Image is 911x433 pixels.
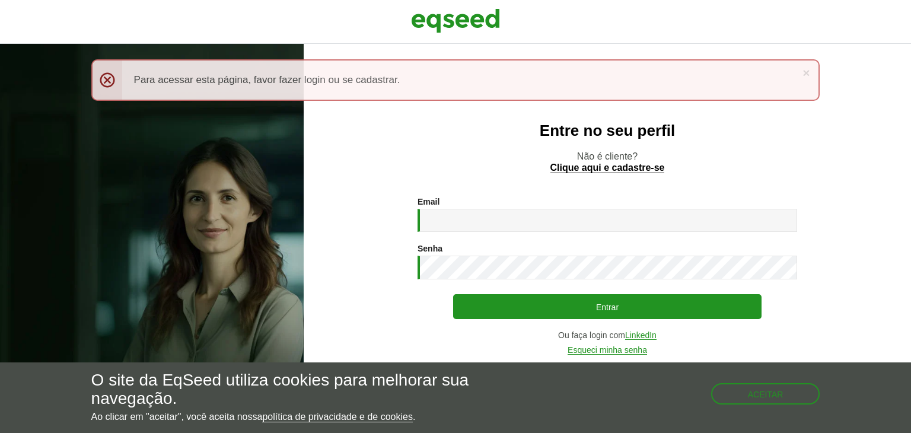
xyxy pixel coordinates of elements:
[327,122,887,139] h2: Entre no seu perfil
[711,383,820,405] button: Aceitar
[411,6,500,36] img: EqSeed Logo
[418,198,439,206] label: Email
[91,411,528,422] p: Ao clicar em "aceitar", você aceita nossa .
[568,346,647,355] a: Esqueci minha senha
[418,331,797,340] div: Ou faça login com
[327,151,887,173] p: Não é cliente?
[262,412,413,422] a: política de privacidade e de cookies
[453,294,762,319] button: Entrar
[550,163,665,173] a: Clique aqui e cadastre-se
[418,244,442,253] label: Senha
[91,371,528,408] h5: O site da EqSeed utiliza cookies para melhorar sua navegação.
[91,59,820,101] div: Para acessar esta página, favor fazer login ou se cadastrar.
[625,331,657,340] a: LinkedIn
[802,66,810,79] a: ×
